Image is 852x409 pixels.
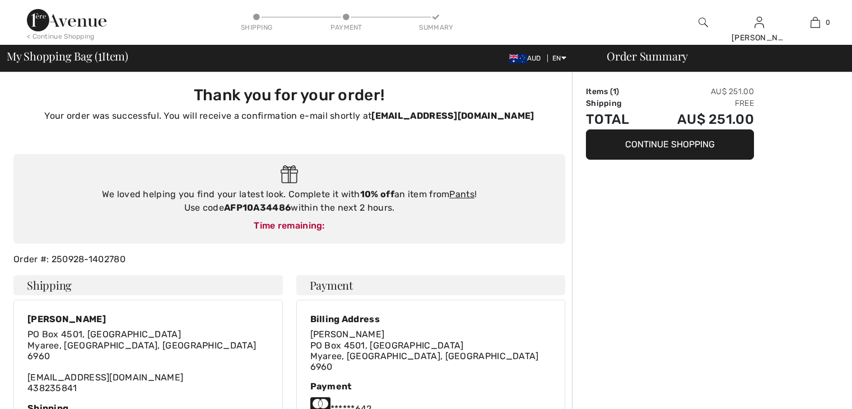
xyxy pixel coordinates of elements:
span: EN [552,54,566,62]
div: [EMAIL_ADDRESS][DOMAIN_NAME] 438235841 [27,329,256,393]
div: We loved helping you find your latest look. Complete it with an item from ! Use code within the n... [25,188,554,215]
div: [PERSON_NAME] [732,32,786,44]
button: Continue Shopping [586,129,754,160]
span: PO Box 4501, [GEOGRAPHIC_DATA] Myaree, [GEOGRAPHIC_DATA], [GEOGRAPHIC_DATA] 6960 [310,340,539,372]
img: search the website [699,16,708,29]
p: Your order was successful. You will receive a confirmation e-mail shortly at [20,109,558,123]
img: Gift.svg [281,165,298,184]
span: PO Box 4501, [GEOGRAPHIC_DATA] Myaree, [GEOGRAPHIC_DATA], [GEOGRAPHIC_DATA] 6960 [27,329,256,361]
a: 0 [788,16,842,29]
td: Total [586,109,646,129]
span: 0 [826,17,830,27]
td: Items ( ) [586,86,646,97]
div: Billing Address [310,314,539,324]
div: Summary [419,22,453,32]
img: My Info [755,16,764,29]
td: Free [646,97,754,109]
div: Shipping [240,22,273,32]
span: 1 [613,87,616,96]
div: < Continue Shopping [27,31,95,41]
img: 1ère Avenue [27,9,106,31]
span: 1 [98,48,102,62]
img: My Bag [811,16,820,29]
div: Time remaining: [25,219,554,233]
span: AUD [509,54,546,62]
div: Payment [329,22,363,32]
td: AU$ 251.00 [646,109,754,129]
span: My Shopping Bag ( Item) [7,50,128,62]
h3: Thank you for your order! [20,86,558,105]
td: AU$ 251.00 [646,86,754,97]
td: Shipping [586,97,646,109]
a: Pants [449,189,474,199]
div: [PERSON_NAME] [27,314,256,324]
strong: AFP10A34486 [224,202,291,213]
strong: [EMAIL_ADDRESS][DOMAIN_NAME] [371,110,534,121]
img: Australian Dollar [509,54,527,63]
div: Order Summary [593,50,845,62]
div: Order #: 250928-1402780 [7,253,572,266]
h4: Payment [296,275,566,295]
strong: 10% off [360,189,394,199]
a: Sign In [755,17,764,27]
div: Payment [310,381,552,392]
span: [PERSON_NAME] [310,329,385,340]
h4: Shipping [13,275,283,295]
